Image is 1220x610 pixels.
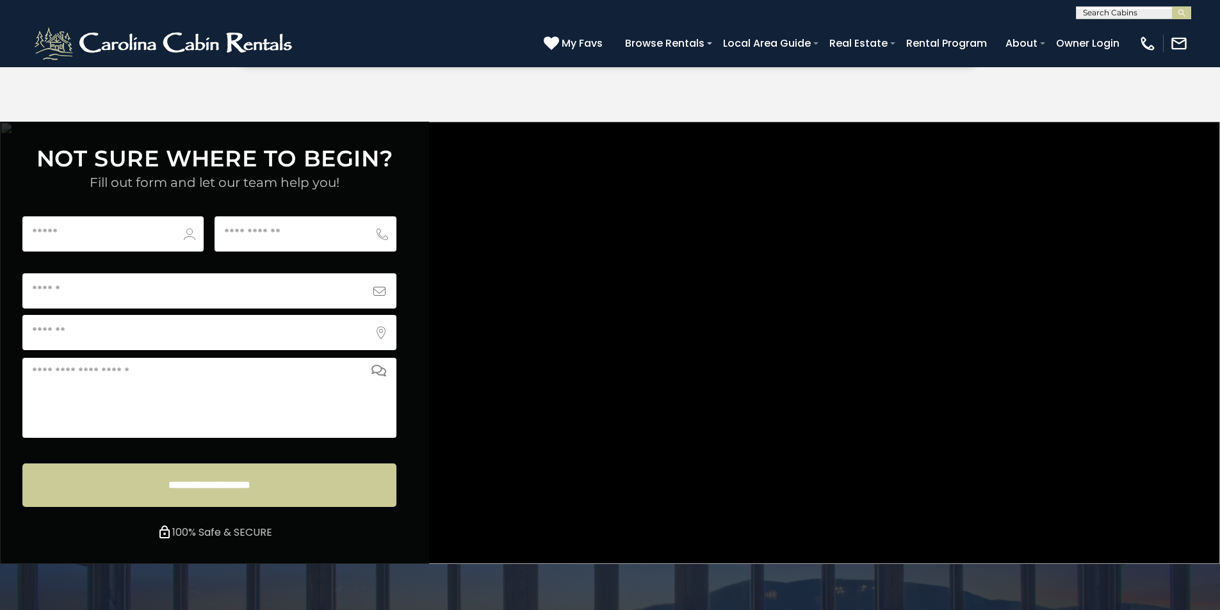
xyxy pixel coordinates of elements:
[717,32,817,54] a: Local Area Guide
[999,32,1044,54] a: About
[1139,35,1157,52] img: phone-regular-white.png
[900,32,993,54] a: Rental Program
[22,175,407,189] h4: Fill out form and let our team help you!
[22,524,407,542] p: 100% safe & SECURE
[562,35,603,51] span: My Favs
[619,32,711,54] a: Browse Rentals
[157,524,172,540] img: #
[823,32,894,54] a: Real Estate
[22,144,407,173] h3: NOT SURE WHERE TO BEGIN?
[1050,32,1126,54] a: Owner Login
[544,35,606,52] a: My Favs
[32,24,298,63] img: White-1-2.png
[1170,35,1188,52] img: mail-regular-white.png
